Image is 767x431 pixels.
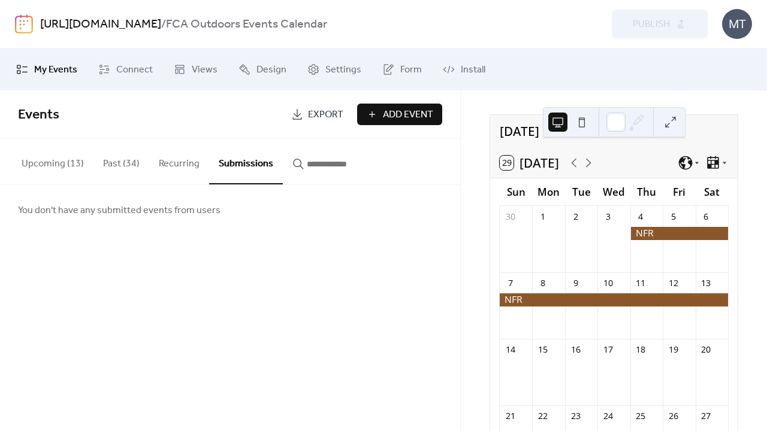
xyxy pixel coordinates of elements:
a: My Events [7,53,86,86]
span: Install [461,63,485,77]
span: You don't have any submitted events from users [18,204,221,218]
div: 17 [602,343,614,355]
div: 15 [537,343,549,355]
span: Settings [325,63,361,77]
div: 6 [700,210,712,222]
div: 19 [668,343,680,355]
div: NFR [630,227,728,240]
div: 18 [635,343,647,355]
a: [URL][DOMAIN_NAME] [40,13,161,36]
div: 24 [602,409,614,421]
button: Past (34) [93,139,149,183]
a: Connect [89,53,162,86]
a: Install [434,53,494,86]
div: Fri [663,178,695,205]
div: 13 [700,277,712,289]
a: Settings [298,53,370,86]
button: Upcoming (13) [12,139,93,183]
div: 20 [700,343,712,355]
button: Submissions [209,139,283,184]
span: Export [308,108,343,122]
div: 26 [668,409,680,421]
div: Wed [597,178,630,205]
div: 8 [537,277,549,289]
div: 4 [635,210,647,222]
a: Views [165,53,227,86]
span: Events [18,102,59,128]
div: 7 [505,277,517,289]
div: 27 [700,409,712,421]
div: 21 [505,409,517,421]
div: 11 [635,277,647,289]
span: Views [192,63,218,77]
a: Form [373,53,431,86]
a: Design [230,53,295,86]
div: NFR [500,293,728,306]
div: 3 [602,210,614,222]
a: Export [282,104,352,125]
img: logo [15,14,33,34]
div: Tue [565,178,597,205]
div: 10 [602,277,614,289]
div: 14 [505,343,517,355]
b: FCA Outdoors Events Calendar [166,13,327,36]
span: Form [400,63,422,77]
div: 30 [505,210,517,222]
b: / [161,13,166,36]
div: 1 [537,210,549,222]
span: Design [256,63,286,77]
div: 9 [570,277,582,289]
button: Add Event [357,104,442,125]
div: MT [722,9,752,39]
div: Mon [532,178,564,205]
div: Sun [500,178,532,205]
div: Thu [630,178,663,205]
button: 29[DATE] [496,153,563,172]
div: 23 [570,409,582,421]
div: 16 [570,343,582,355]
span: My Events [34,63,77,77]
span: Connect [116,63,153,77]
div: 2 [570,210,582,222]
div: Sat [696,178,728,205]
div: 12 [668,277,680,289]
div: 22 [537,409,549,421]
div: [DATE] [490,115,738,148]
div: 25 [635,409,647,421]
div: 5 [668,210,680,222]
span: Add Event [383,108,433,122]
button: Recurring [149,139,209,183]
